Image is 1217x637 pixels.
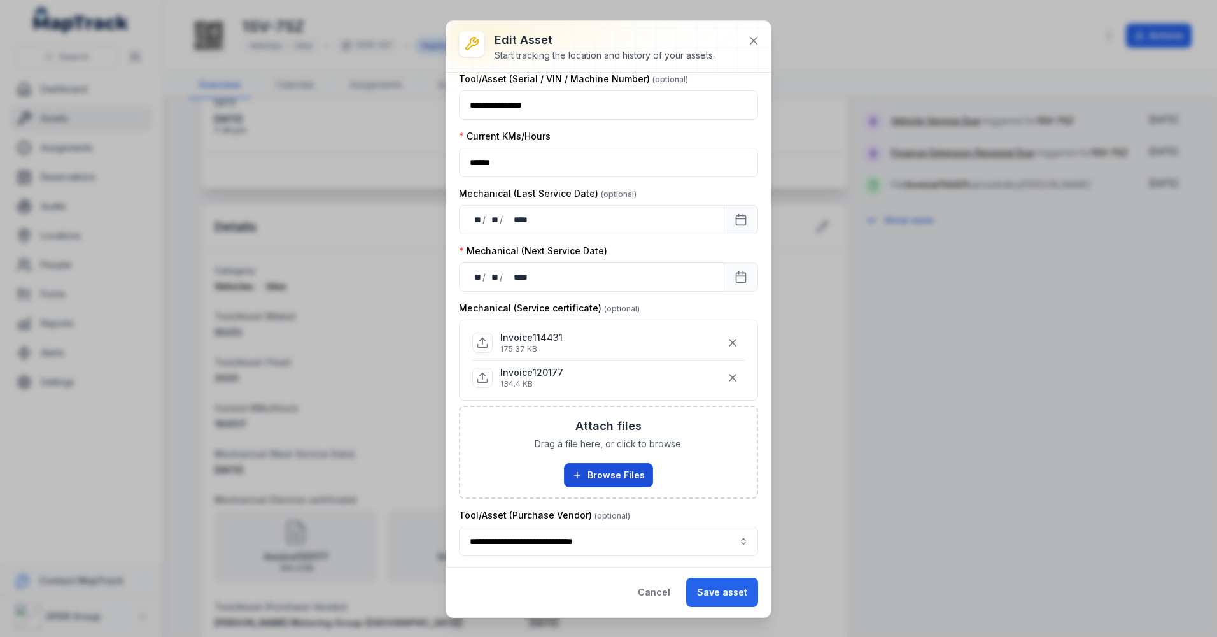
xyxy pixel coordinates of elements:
h3: Edit asset [495,31,715,49]
div: / [500,213,504,226]
div: year, [504,213,528,226]
label: Current KMs/Hours [459,130,551,143]
div: year, [504,271,528,283]
div: Start tracking the location and history of your assets. [495,49,715,62]
button: Calendar [724,205,758,234]
label: Tool/Asset (Serial / VIN / Machine Number) [459,73,688,85]
label: Tool/Asset (Purchase Vendor) [459,509,630,522]
div: month, [487,213,500,226]
span: Drag a file here, or click to browse. [535,438,683,450]
input: asset-edit:cf[d0ee9ba2-f80e-448f-827c-fcb9754ba333]-label [459,527,758,556]
button: Calendar [724,262,758,292]
p: 175.37 KB [500,344,563,354]
button: Browse Files [564,463,653,487]
h3: Attach files [575,417,642,435]
button: Save asset [686,578,758,607]
p: 134.4 KB [500,379,563,389]
div: day, [470,271,482,283]
label: Mechanical (Last Service Date) [459,187,637,200]
div: day, [470,213,482,226]
label: Mechanical (Service certificate) [459,302,640,315]
div: / [482,271,487,283]
p: Invoice120177 [500,366,563,379]
div: / [482,213,487,226]
div: month, [487,271,500,283]
button: Cancel [627,578,681,607]
div: / [500,271,504,283]
label: Mechanical (Next Service Date) [459,245,607,257]
p: Invoice114431 [500,331,563,344]
label: Tool/Asset (Purchase Date) [459,566,619,579]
